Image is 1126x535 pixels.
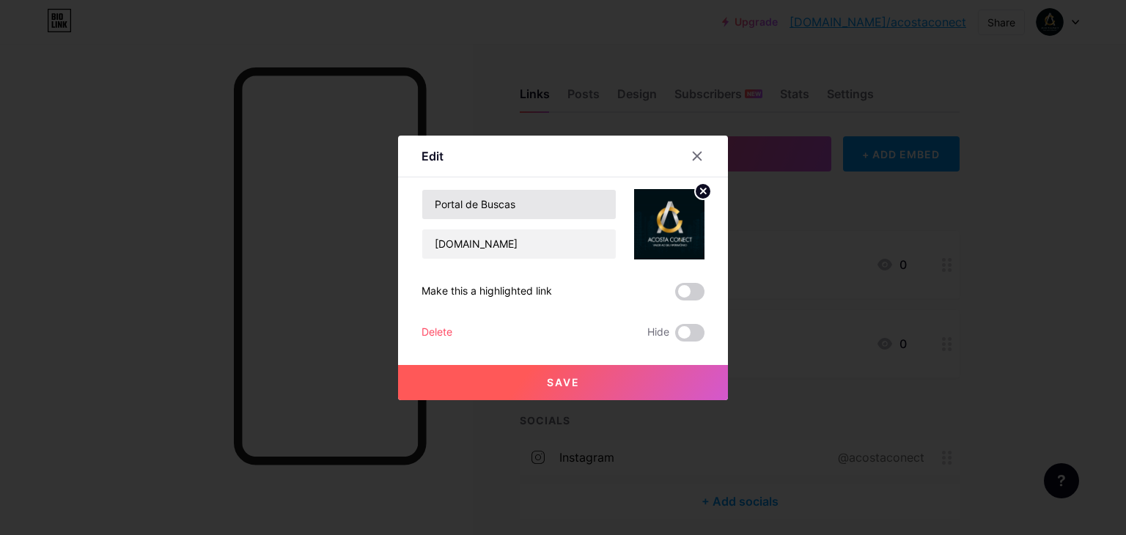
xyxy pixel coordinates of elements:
[647,324,669,342] span: Hide
[422,324,452,342] div: Delete
[422,147,444,165] div: Edit
[422,283,552,300] div: Make this a highlighted link
[547,376,580,388] span: Save
[422,190,616,219] input: Title
[422,229,616,259] input: URL
[634,189,704,259] img: link_thumbnail
[398,365,728,400] button: Save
